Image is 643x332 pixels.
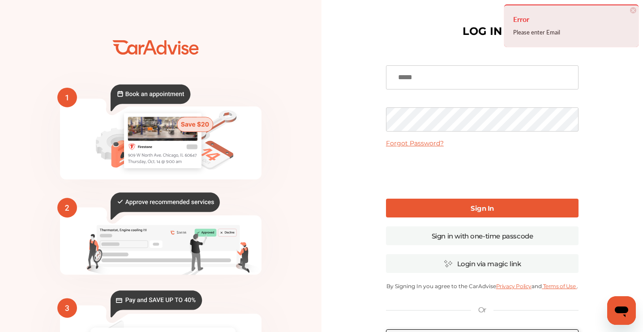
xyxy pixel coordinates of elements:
a: Sign in with one-time passcode [386,226,579,245]
p: Or [478,305,486,315]
h4: Error [513,12,630,26]
img: magic_icon.32c66aac.svg [444,260,453,268]
a: Sign In [386,199,579,217]
div: Please enter Email [513,26,630,38]
a: Forgot Password? [386,138,444,148]
a: Login via magic link [386,254,579,273]
span: × [630,7,636,13]
a: Terms of Use [542,283,577,289]
iframe: reCAPTCHA [414,155,550,190]
p: By Signing In you agree to the CarAdvise and . [386,282,579,290]
a: Privacy Policy [496,283,532,289]
iframe: Button to launch messaging window [607,296,636,325]
b: Sign In [471,204,494,213]
h1: LOG IN [463,27,502,36]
